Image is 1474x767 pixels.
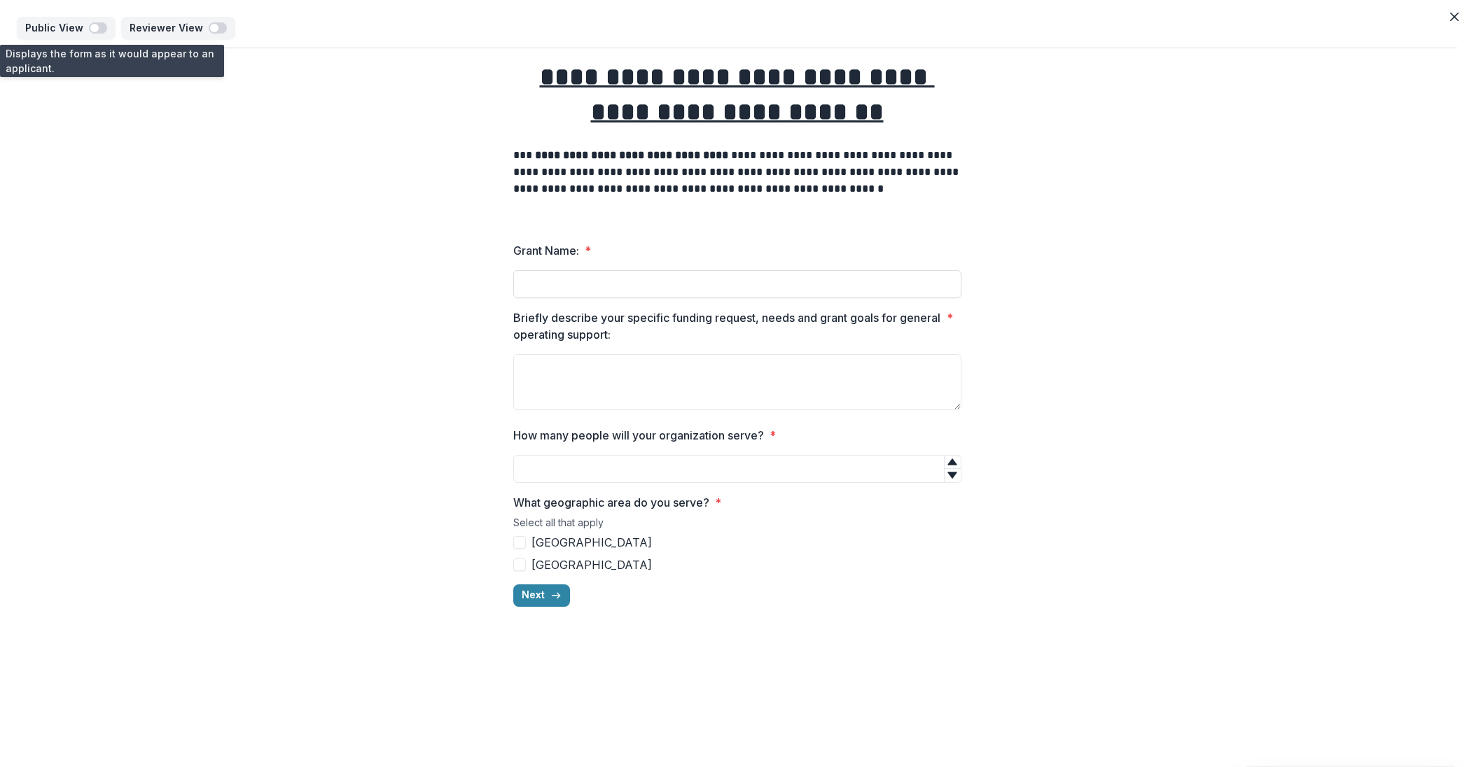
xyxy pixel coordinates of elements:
[121,17,235,39] button: Reviewer View
[25,22,89,34] p: Public View
[130,22,209,34] p: Reviewer View
[1443,6,1466,28] button: Close
[513,242,579,259] p: Grant Name:
[513,584,570,607] button: Next
[531,556,652,573] span: [GEOGRAPHIC_DATA]
[531,534,652,551] span: [GEOGRAPHIC_DATA]
[513,516,961,534] div: Select all that apply
[513,494,709,511] p: What geographic area do you serve?
[513,427,764,444] p: How many people will your organization serve?
[513,309,941,343] p: Briefly describe your specific funding request, needs and grant goals for general operating support:
[17,17,116,39] button: Public View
